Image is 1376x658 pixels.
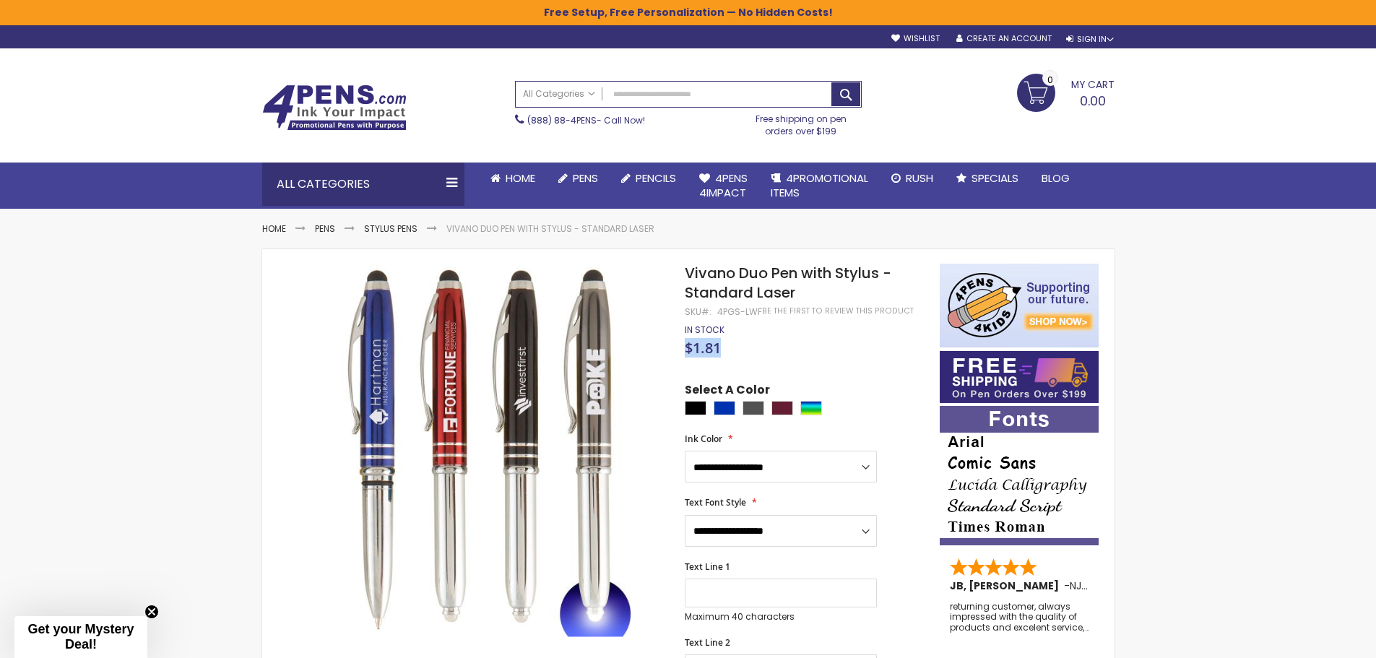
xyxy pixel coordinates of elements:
[940,406,1099,545] img: font-personalization-examples
[685,636,730,649] span: Text Line 2
[1080,92,1106,110] span: 0.00
[14,616,147,658] div: Get your Mystery Deal!Close teaser
[972,170,1018,186] span: Specials
[1047,73,1053,87] span: 0
[1070,579,1088,593] span: NJ
[527,114,597,126] a: (888) 88-4PENS
[685,263,891,303] span: Vivano Duo Pen with Stylus - Standard Laser
[446,223,654,235] li: Vivano Duo Pen with Stylus - Standard Laser
[762,306,914,316] a: Be the first to review this product
[573,170,598,186] span: Pens
[950,579,1064,593] span: JB, [PERSON_NAME]
[685,611,877,623] p: Maximum 40 characters
[685,324,724,336] div: Availability
[685,382,770,402] span: Select A Color
[516,82,602,105] a: All Categories
[685,560,730,573] span: Text Line 1
[364,222,417,235] a: Stylus Pens
[759,163,880,209] a: 4PROMOTIONALITEMS
[636,170,676,186] span: Pencils
[527,114,645,126] span: - Call Now!
[906,170,933,186] span: Rush
[688,163,759,209] a: 4Pens4impact
[523,88,595,100] span: All Categories
[945,163,1030,194] a: Specials
[479,163,547,194] a: Home
[262,163,464,206] div: All Categories
[940,351,1099,403] img: Free shipping on orders over $199
[685,401,706,415] div: Black
[740,108,862,137] div: Free shipping on pen orders over $199
[1064,579,1190,593] span: - ,
[880,163,945,194] a: Rush
[685,306,711,318] strong: SKU
[1030,163,1081,194] a: Blog
[956,33,1052,44] a: Create an Account
[291,262,666,637] img: Vivano Duo Pen with Stylus - Standard Laser
[685,338,721,358] span: $1.81
[743,401,764,415] div: Gunmetal
[717,306,762,318] div: 4PGS-LWF
[771,401,793,415] div: Dark Red
[891,33,940,44] a: Wishlist
[262,222,286,235] a: Home
[771,170,868,200] span: 4PROMOTIONAL ITEMS
[800,401,822,415] div: Assorted
[714,401,735,415] div: Blue
[685,496,746,508] span: Text Font Style
[262,85,407,131] img: 4Pens Custom Pens and Promotional Products
[1017,74,1115,110] a: 0.00 0
[610,163,688,194] a: Pencils
[940,264,1099,347] img: 4pens 4 kids
[506,170,535,186] span: Home
[699,170,748,200] span: 4Pens 4impact
[144,605,159,619] button: Close teaser
[547,163,610,194] a: Pens
[950,602,1090,633] div: returning customer, always impressed with the quality of products and excelent service, will retu...
[685,433,722,445] span: Ink Color
[1042,170,1070,186] span: Blog
[315,222,335,235] a: Pens
[1066,34,1114,45] div: Sign In
[27,622,134,651] span: Get your Mystery Deal!
[685,324,724,336] span: In stock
